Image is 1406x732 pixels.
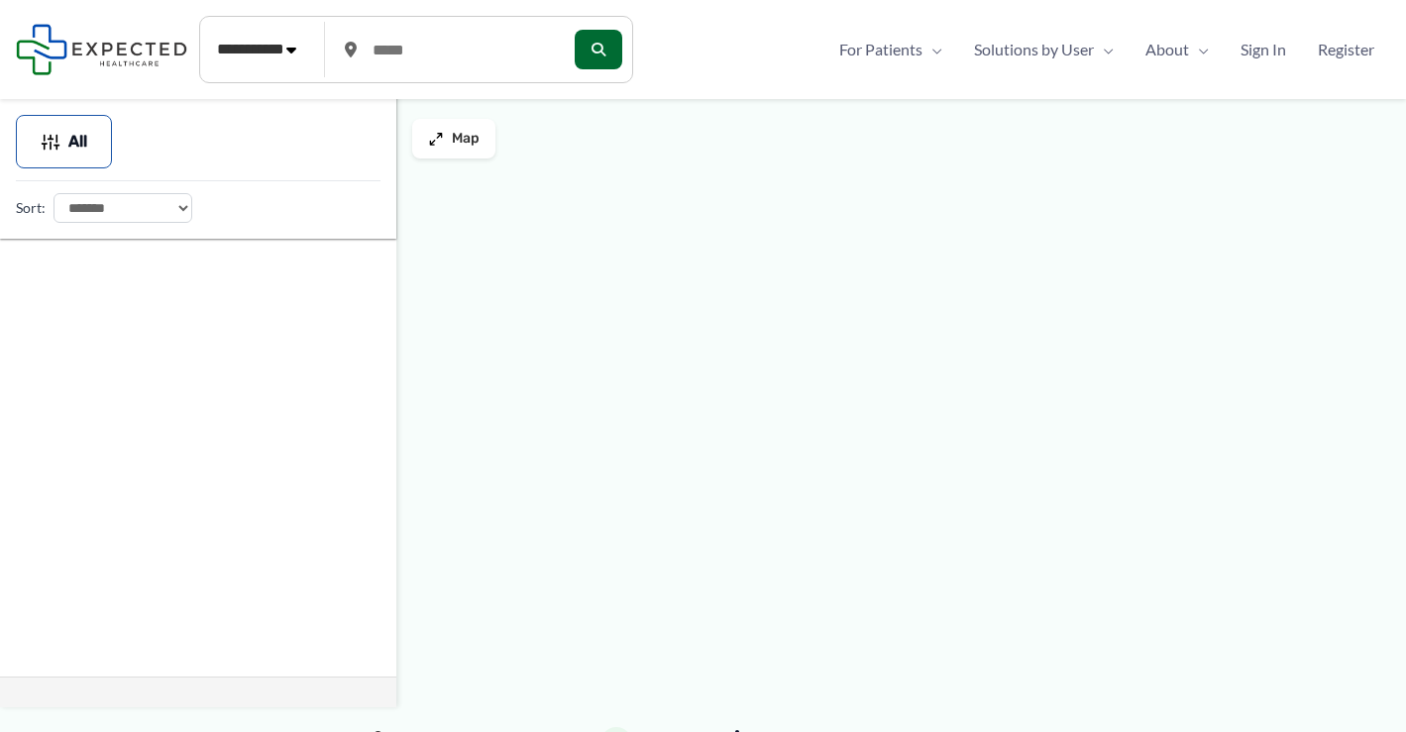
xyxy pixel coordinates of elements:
button: Map [412,119,495,158]
a: AboutMenu Toggle [1130,35,1225,64]
span: Sign In [1241,35,1286,64]
span: Map [452,131,480,148]
img: Filter [41,132,60,152]
span: Register [1318,35,1374,64]
a: Sign In [1225,35,1302,64]
span: Solutions by User [974,35,1094,64]
span: For Patients [839,35,922,64]
a: Solutions by UserMenu Toggle [958,35,1130,64]
button: All [16,115,112,168]
span: All [68,135,87,149]
span: About [1145,35,1189,64]
a: Register [1302,35,1390,64]
img: Expected Healthcare Logo - side, dark font, small [16,24,187,74]
span: Menu Toggle [1094,35,1114,64]
img: Maximize [428,131,444,147]
label: Sort: [16,195,46,221]
span: Menu Toggle [922,35,942,64]
a: For PatientsMenu Toggle [823,35,958,64]
span: Menu Toggle [1189,35,1209,64]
